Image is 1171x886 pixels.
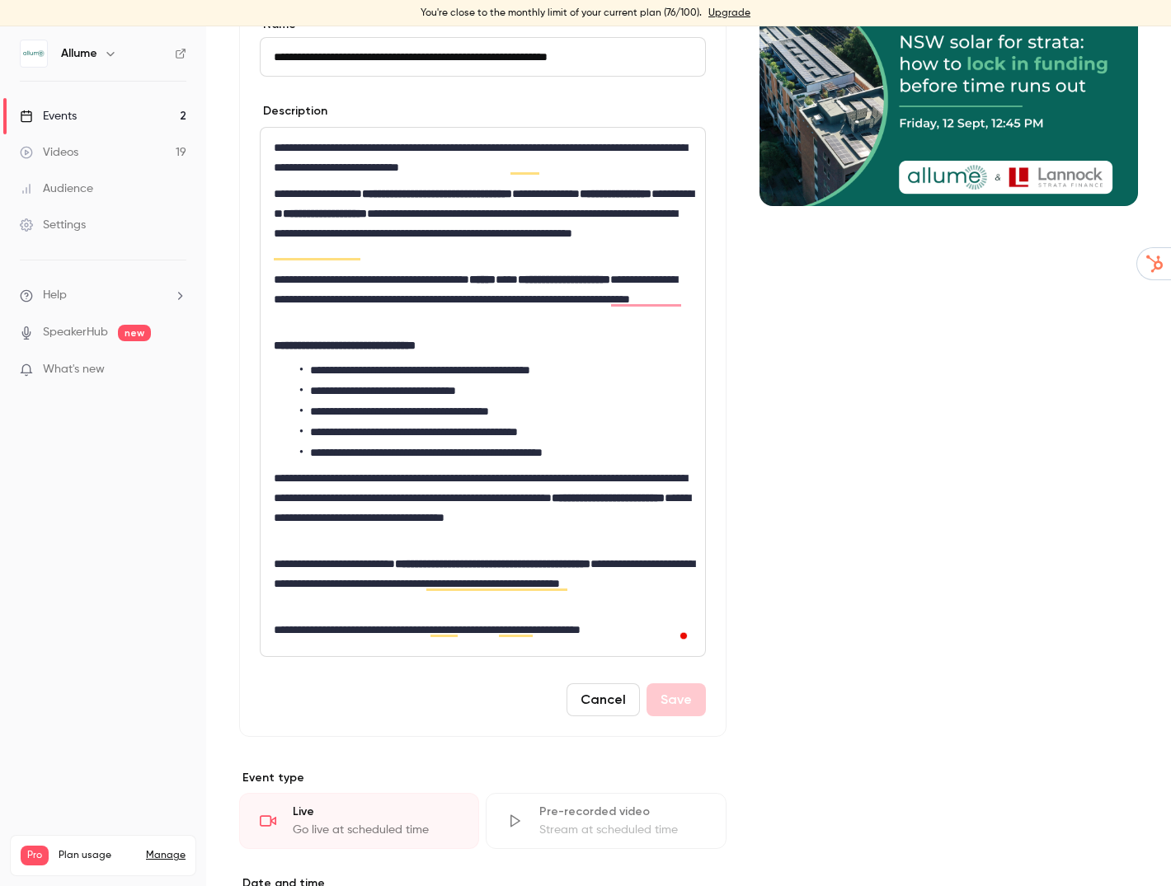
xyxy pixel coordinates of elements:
[43,287,67,304] span: Help
[260,127,706,657] section: description
[486,793,726,849] div: Pre-recorded videoStream at scheduled time
[20,144,78,161] div: Videos
[539,822,705,838] div: Stream at scheduled time
[708,7,750,20] a: Upgrade
[20,108,77,124] div: Events
[21,40,47,67] img: Allume
[146,849,186,862] a: Manage
[293,804,459,820] div: Live
[239,770,727,786] p: Event type
[43,324,108,341] a: SpeakerHub
[43,361,105,378] span: What's new
[20,217,86,233] div: Settings
[61,45,97,62] h6: Allume
[539,804,705,820] div: Pre-recorded video
[59,849,136,862] span: Plan usage
[261,128,705,656] div: To enrich screen reader interactions, please activate Accessibility in Grammarly extension settings
[567,683,640,716] button: Cancel
[20,287,186,304] li: help-dropdown-opener
[167,363,186,377] iframe: Noticeable Trigger
[261,128,705,656] div: editor
[239,793,479,849] div: LiveGo live at scheduled time
[20,180,93,197] div: Audience
[260,103,327,120] label: Description
[118,325,151,341] span: new
[21,846,49,865] span: Pro
[293,822,459,838] div: Go live at scheduled time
